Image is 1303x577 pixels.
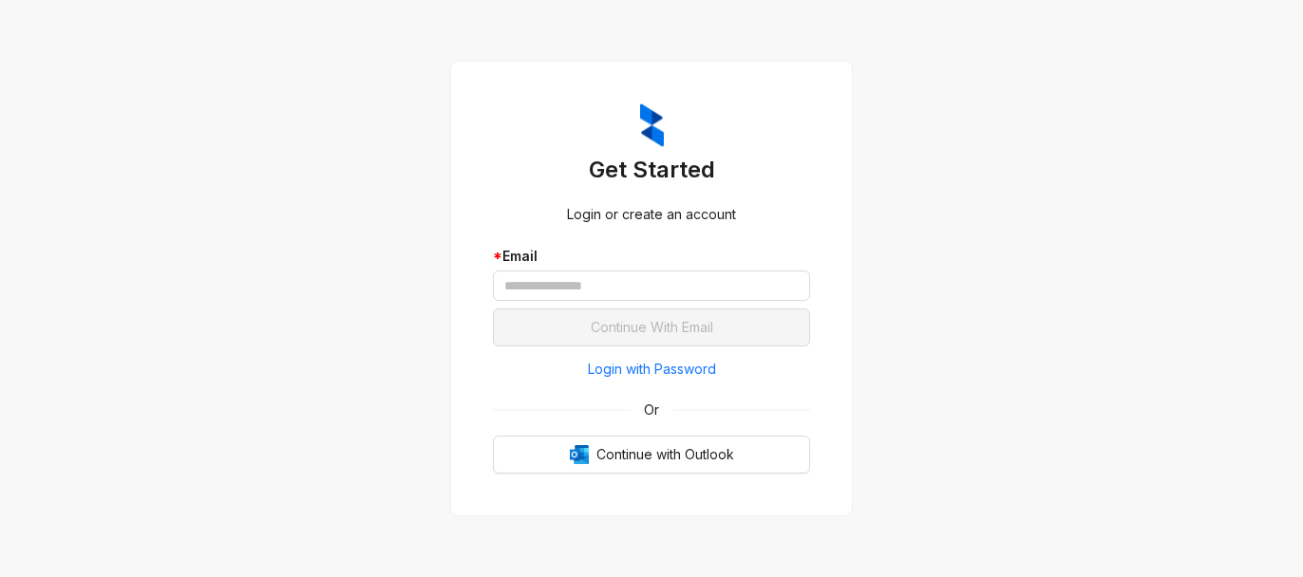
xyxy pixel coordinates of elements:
[493,308,810,346] button: Continue With Email
[596,444,734,465] span: Continue with Outlook
[493,354,810,384] button: Login with Password
[493,436,810,474] button: OutlookContinue with Outlook
[640,103,664,147] img: ZumaIcon
[588,359,716,380] span: Login with Password
[493,155,810,185] h3: Get Started
[493,204,810,225] div: Login or create an account
[631,400,672,420] span: Or
[493,246,810,267] div: Email
[570,445,589,464] img: Outlook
